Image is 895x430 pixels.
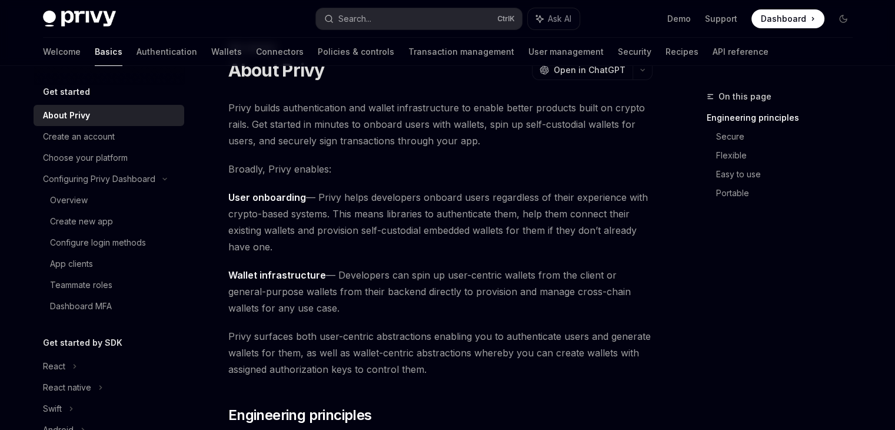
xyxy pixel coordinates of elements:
[532,60,633,80] button: Open in ChatGPT
[43,381,91,395] div: React native
[228,100,653,149] span: Privy builds authentication and wallet infrastructure to enable better products built on crypto r...
[338,12,371,26] div: Search...
[34,105,184,126] a: About Privy
[228,328,653,378] span: Privy surfaces both user-centric abstractions enabling you to authenticate users and generate wal...
[618,38,651,66] a: Security
[50,299,112,313] div: Dashboard MFA
[34,126,184,147] a: Create an account
[43,172,155,186] div: Configuring Privy Dashboard
[228,267,653,316] span: — Developers can spin up user-centric wallets from the client or general-purpose wallets from the...
[316,8,522,29] button: Search...CtrlK
[34,147,184,168] a: Choose your platform
[528,8,580,29] button: Ask AI
[50,257,93,271] div: App clients
[211,38,242,66] a: Wallets
[43,336,122,350] h5: Get started by SDK
[228,191,306,203] strong: User onboarding
[528,38,604,66] a: User management
[34,232,184,253] a: Configure login methods
[834,9,853,28] button: Toggle dark mode
[43,11,116,27] img: dark logo
[43,151,128,165] div: Choose your platform
[228,189,653,255] span: — Privy helps developers onboard users regardless of their experience with crypto-based systems. ...
[34,274,184,296] a: Teammate roles
[705,13,737,25] a: Support
[761,13,806,25] span: Dashboard
[318,38,394,66] a: Policies & controls
[50,214,113,229] div: Create new app
[228,59,325,81] h1: About Privy
[34,190,184,211] a: Overview
[228,269,326,281] strong: Wallet infrastructure
[50,236,146,250] div: Configure login methods
[43,359,65,373] div: React
[50,193,88,207] div: Overview
[43,108,90,123] div: About Privy
[50,278,112,292] div: Teammate roles
[34,253,184,274] a: App clients
[718,90,771,104] span: On this page
[95,38,122,66] a: Basics
[228,161,653,177] span: Broadly, Privy enables:
[554,64,625,76] span: Open in ChatGPT
[34,296,184,317] a: Dashboard MFA
[43,402,62,416] div: Swift
[713,38,768,66] a: API reference
[497,14,515,24] span: Ctrl K
[667,13,691,25] a: Demo
[34,211,184,232] a: Create new app
[666,38,698,66] a: Recipes
[548,13,571,25] span: Ask AI
[716,146,862,165] a: Flexible
[256,38,304,66] a: Connectors
[43,38,81,66] a: Welcome
[716,184,862,203] a: Portable
[707,108,862,127] a: Engineering principles
[228,406,372,425] span: Engineering principles
[43,130,115,144] div: Create an account
[43,85,90,99] h5: Get started
[137,38,197,66] a: Authentication
[716,127,862,146] a: Secure
[408,38,514,66] a: Transaction management
[751,9,824,28] a: Dashboard
[716,165,862,184] a: Easy to use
